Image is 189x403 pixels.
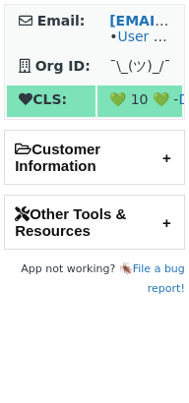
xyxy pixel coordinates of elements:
h2: Other Tools & Resources [5,196,184,249]
a: File a bug report! [133,262,185,295]
strong: CLS: [19,91,67,107]
strong: Org ID: [35,58,91,74]
span: ¯\_(ツ)_/¯ [109,58,170,74]
strong: Email: [37,13,86,29]
footer: App not working? 🪳 [4,259,185,299]
td: 💚 10 💚 - [97,86,182,117]
h2: Customer Information [5,131,184,184]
